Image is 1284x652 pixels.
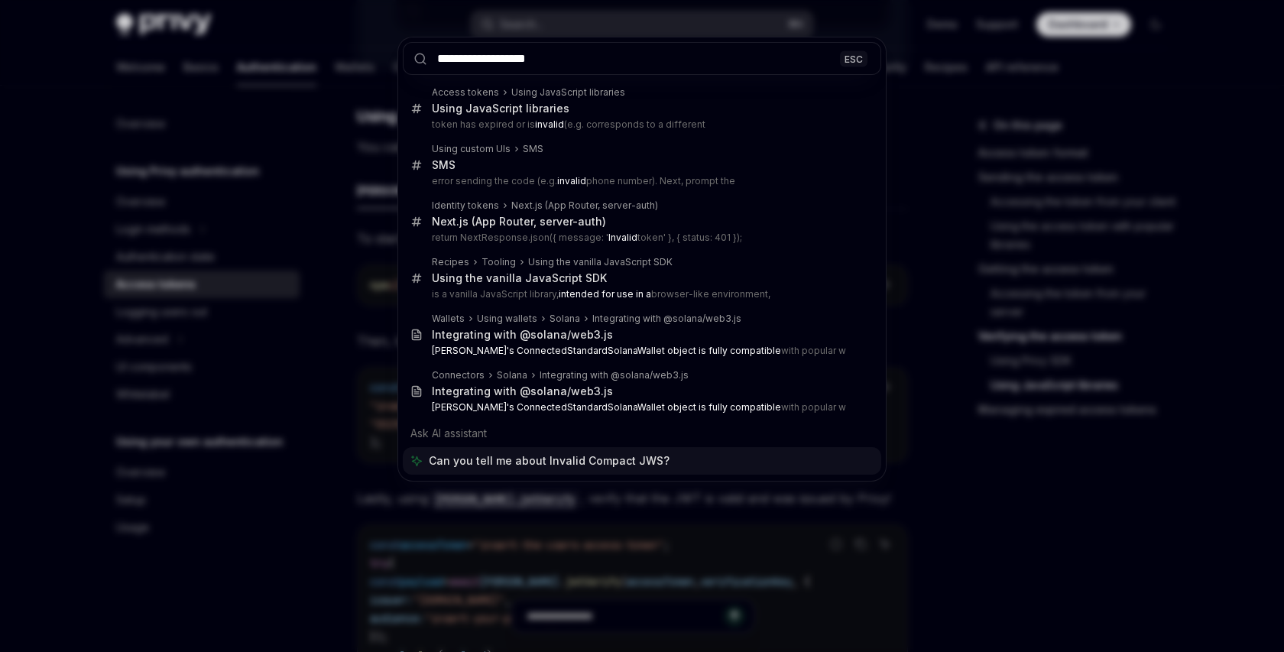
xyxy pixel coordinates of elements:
[432,118,849,131] p: token has expired or is (e.g. corresponds to a different
[403,420,881,447] div: Ask AI assistant
[608,232,637,243] b: Invalid
[432,86,499,99] div: Access tokens
[540,369,689,381] div: Integrating with @solana/web3.js
[432,215,606,229] div: Next.js (App Router, server-auth)
[535,118,564,130] b: invalid
[840,50,867,66] div: ESC
[432,143,511,155] div: Using custom UIs
[432,401,849,414] p: with popular w
[511,199,658,212] div: Next.js (App Router, server-auth)
[432,369,485,381] div: Connectors
[511,86,625,99] div: Using JavaScript libraries
[497,369,527,381] div: Solana
[432,199,499,212] div: Identity tokens
[432,288,849,300] p: is a vanilla JavaScript library, browser-like environment,
[432,102,569,115] div: Using JavaScript libraries
[432,313,465,325] div: Wallets
[559,288,651,300] b: intended for use in a
[523,143,543,155] div: SMS
[557,175,586,187] b: invalid
[432,345,781,356] b: [PERSON_NAME]'s ConnectedStandardSolanaWallet object is fully compatible
[528,256,673,268] div: Using the vanilla JavaScript SDK
[432,328,613,342] div: Integrating with @solana/web3.js
[432,384,613,398] div: Integrating with @solana/web3.js
[429,453,670,469] span: Can you tell me about Invalid Compact JWS?
[477,313,537,325] div: Using wallets
[432,232,849,244] p: return NextResponse.json({ message: ' token' }, { status: 401 });
[432,158,456,172] div: SMS
[432,401,781,413] b: [PERSON_NAME]'s ConnectedStandardSolanaWallet object is fully compatible
[550,313,580,325] div: Solana
[432,271,607,285] div: Using the vanilla JavaScript SDK
[432,175,849,187] p: error sending the code (e.g. phone number). Next, prompt the
[592,313,741,325] div: Integrating with @solana/web3.js
[481,256,516,268] div: Tooling
[432,256,469,268] div: Recipes
[432,345,849,357] p: with popular w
